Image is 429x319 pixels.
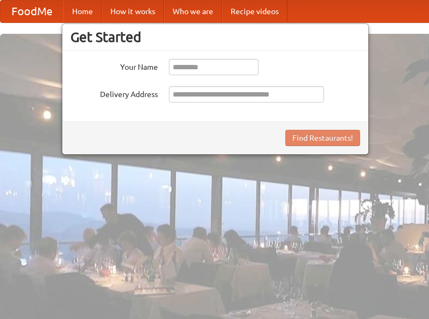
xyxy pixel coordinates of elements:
[63,1,102,22] a: Home
[164,1,222,22] a: Who we are
[222,1,287,22] a: Recipe videos
[70,29,360,45] h3: Get Started
[70,86,158,100] label: Delivery Address
[102,1,164,22] a: How it works
[285,130,360,146] button: Find Restaurants!
[1,1,63,22] a: FoodMe
[70,59,158,73] label: Your Name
